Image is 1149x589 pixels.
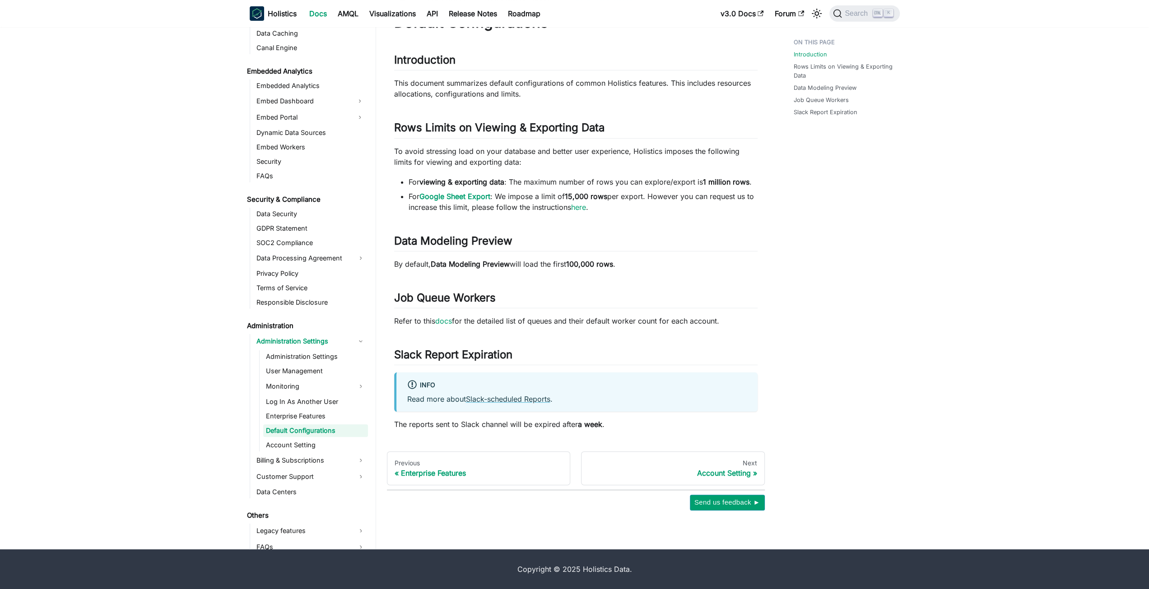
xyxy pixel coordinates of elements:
strong: 1 million rows [703,177,749,186]
strong: Data Modeling Preview [431,260,510,269]
a: Canal Engine [254,42,368,54]
a: Release Notes [443,6,502,21]
a: Slack Report Expiration [794,108,857,116]
b: Holistics [268,8,297,19]
img: Holistics [250,6,264,21]
a: Data Modeling Preview [794,83,856,92]
p: The reports sent to Slack channel will be expired after . [394,419,758,430]
a: Others [244,509,368,522]
a: Embed Portal [254,110,352,125]
strong: 100,000 rows [566,260,613,269]
span: Send us feedback ► [694,496,760,508]
li: For : The maximum number of rows you can explore/export is . [409,176,758,187]
a: v3.0 Docs [715,6,769,21]
a: Google Sheet Export [419,192,490,201]
a: Embed Workers [254,141,368,153]
div: Next [589,459,757,467]
a: Data Centers [254,486,368,498]
a: Administration Settings [254,334,368,348]
button: Expand sidebar category 'Embed Portal' [352,110,368,125]
button: Search (Ctrl+K) [829,5,899,22]
a: Privacy Policy [254,267,368,280]
a: Forum [769,6,809,21]
div: Copyright © 2025 Holistics Data. [288,564,862,575]
a: Monitoring [263,379,368,394]
a: Dynamic Data Sources [254,126,368,139]
a: Legacy features [254,524,368,538]
a: AMQL [332,6,364,21]
a: Account Setting [263,439,368,451]
p: To avoid stressing load on your database and better user experience, Holistics imposes the follow... [394,146,758,167]
a: Introduction [794,50,827,59]
a: Embedded Analytics [244,65,368,78]
nav: Docs pages [387,451,765,486]
a: here [571,203,586,212]
a: Responsible Disclosure [254,296,368,309]
strong: 15,000 rows [565,192,607,201]
a: Rows Limits on Viewing & Exporting Data [794,62,894,79]
a: Administration Settings [263,350,368,363]
a: Docs [304,6,332,21]
strong: a week [578,420,602,429]
a: Log In As Another User [263,395,368,408]
p: Refer to this for the detailed list of queues and their default worker count for each account. [394,315,758,326]
h2: Introduction [394,53,758,70]
a: Security & Compliance [244,193,368,206]
p: This document summarizes default configurations of common Holistics features. This includes resou... [394,78,758,99]
a: Roadmap [502,6,546,21]
span: Search [842,9,873,18]
a: Data Caching [254,27,368,40]
p: Read more about . [407,394,747,404]
a: Security [254,155,368,168]
a: Administration [244,320,368,332]
h2: Slack Report Expiration [394,348,758,365]
a: Default Configurations [263,424,368,437]
a: PreviousEnterprise Features [387,451,571,486]
h2: Rows Limits on Viewing & Exporting Data [394,121,758,138]
button: Send us feedback ► [690,495,765,510]
h2: Job Queue Workers [394,291,758,308]
a: Billing & Subscriptions [254,453,368,468]
a: FAQs [254,170,368,182]
div: Enterprise Features [395,468,563,478]
a: HolisticsHolistics [250,6,297,21]
p: By default, will load the first . [394,259,758,269]
h2: Data Modeling Preview [394,234,758,251]
div: Account Setting [589,468,757,478]
a: Embedded Analytics [254,79,368,92]
a: Terms of Service [254,282,368,294]
a: Visualizations [364,6,421,21]
a: Embed Dashboard [254,94,352,108]
a: NextAccount Setting [581,451,765,486]
a: Job Queue Workers [794,96,849,104]
button: Switch between dark and light mode (currently light mode) [809,6,824,21]
strong: viewing & exporting data [419,177,504,186]
a: SOC2 Compliance [254,237,368,249]
li: For : We impose a limit of per export. However you can request us to increase this limit, please ... [409,191,758,213]
a: Slack-scheduled Reports [466,394,550,403]
a: Enterprise Features [263,410,368,422]
a: User Management [263,365,368,377]
a: GDPR Statement [254,222,368,235]
a: docs [435,316,452,325]
a: Customer Support [254,469,368,484]
a: Data Security [254,208,368,220]
div: info [407,380,747,391]
a: FAQs [254,540,368,554]
a: API [421,6,443,21]
a: Data Processing Agreement [254,251,368,265]
button: Expand sidebar category 'Embed Dashboard' [352,94,368,108]
div: Previous [395,459,563,467]
kbd: K [884,9,893,17]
